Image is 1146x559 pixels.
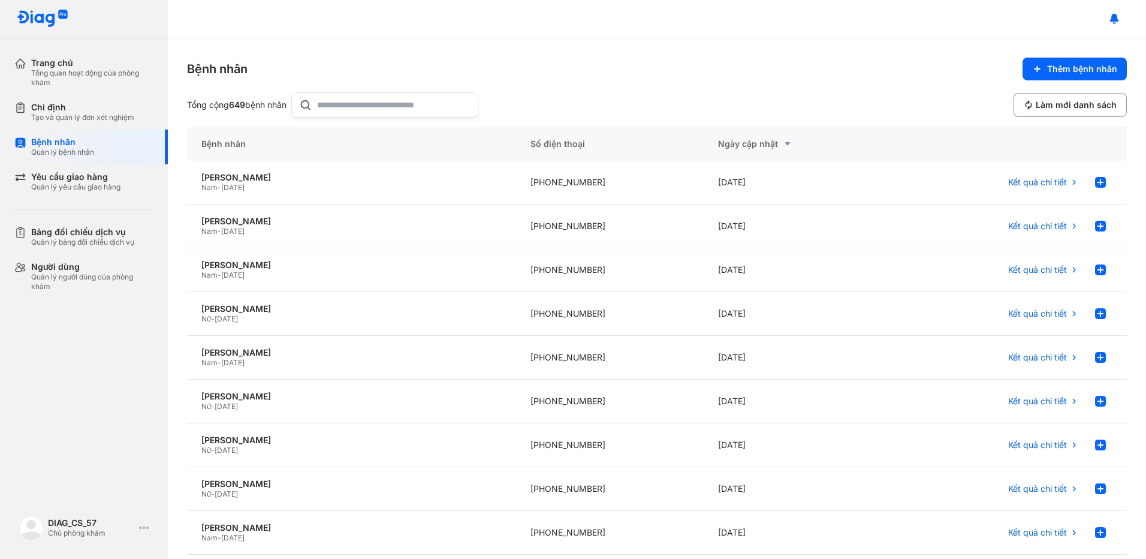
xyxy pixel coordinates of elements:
span: - [211,489,215,498]
span: Kết quả chi tiết [1008,527,1067,538]
button: Làm mới danh sách [1014,93,1127,117]
span: [DATE] [221,183,245,192]
div: DIAG_CS_57 [48,518,134,528]
div: Tạo và quản lý đơn xét nghiệm [31,113,134,122]
span: [DATE] [215,446,238,455]
img: logo [19,516,43,540]
span: - [211,446,215,455]
div: [DATE] [704,380,892,423]
span: Kết quả chi tiết [1008,352,1067,363]
div: [PERSON_NAME] [201,479,502,489]
span: Nữ [201,314,211,323]
span: [DATE] [221,227,245,236]
div: [PHONE_NUMBER] [516,380,704,423]
div: [PHONE_NUMBER] [516,423,704,467]
div: Ngày cập nhật [718,137,877,151]
img: logo [17,10,68,28]
div: [DATE] [704,336,892,380]
div: Tổng quan hoạt động của phòng khám [31,68,153,88]
span: Kết quả chi tiết [1008,440,1067,450]
div: Quản lý người dùng của phòng khám [31,272,153,291]
span: [DATE] [215,489,238,498]
div: [PERSON_NAME] [201,260,502,271]
div: [PHONE_NUMBER] [516,336,704,380]
span: Nam [201,358,218,367]
span: Kết quả chi tiết [1008,308,1067,319]
div: [PERSON_NAME] [201,216,502,227]
div: [PHONE_NUMBER] [516,205,704,248]
span: [DATE] [215,402,238,411]
span: Kết quả chi tiết [1008,265,1067,275]
div: [PERSON_NAME] [201,303,502,314]
div: [DATE] [704,292,892,336]
div: [DATE] [704,161,892,205]
button: Thêm bệnh nhân [1023,58,1127,80]
div: [PHONE_NUMBER] [516,292,704,336]
div: [DATE] [704,511,892,555]
span: - [211,314,215,323]
div: [PHONE_NUMBER] [516,511,704,555]
span: Kết quả chi tiết [1008,396,1067,407]
div: Trang chủ [31,58,153,68]
div: [PERSON_NAME] [201,172,502,183]
span: Nữ [201,446,211,455]
span: - [218,227,221,236]
div: Bệnh nhân [187,127,516,161]
div: Số điện thoại [516,127,704,161]
span: - [218,271,221,279]
span: - [211,402,215,411]
span: Kết quả chi tiết [1008,483,1067,494]
span: Nữ [201,402,211,411]
span: Nam [201,271,218,279]
div: Bệnh nhân [31,137,94,148]
span: - [218,183,221,192]
span: Nam [201,183,218,192]
div: Yêu cầu giao hàng [31,172,120,182]
div: [PERSON_NAME] [201,522,502,533]
span: - [218,358,221,367]
span: Kết quả chi tiết [1008,221,1067,232]
div: [DATE] [704,467,892,511]
span: Nam [201,533,218,542]
div: [DATE] [704,423,892,467]
div: Người dùng [31,262,153,272]
div: Bảng đối chiếu dịch vụ [31,227,134,238]
span: Làm mới danh sách [1036,100,1117,110]
div: Chủ phòng khám [48,528,134,538]
span: [DATE] [221,533,245,542]
div: Quản lý yêu cầu giao hàng [31,182,120,192]
div: Chỉ định [31,102,134,113]
span: [DATE] [221,271,245,279]
div: [PERSON_NAME] [201,435,502,446]
div: [PERSON_NAME] [201,347,502,358]
span: - [218,533,221,542]
div: [PHONE_NUMBER] [516,248,704,292]
span: [DATE] [215,314,238,323]
div: [PHONE_NUMBER] [516,467,704,511]
span: [DATE] [221,358,245,367]
div: [DATE] [704,205,892,248]
span: Thêm bệnh nhân [1047,64,1117,74]
div: Quản lý bệnh nhân [31,148,94,157]
span: Nữ [201,489,211,498]
span: Nam [201,227,218,236]
div: [DATE] [704,248,892,292]
span: 649 [229,100,245,110]
div: [PHONE_NUMBER] [516,161,704,205]
div: Bệnh nhân [187,61,248,77]
span: Kết quả chi tiết [1008,177,1067,188]
div: Quản lý bảng đối chiếu dịch vụ [31,238,134,247]
div: Tổng cộng bệnh nhân [187,100,286,110]
div: [PERSON_NAME] [201,391,502,402]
